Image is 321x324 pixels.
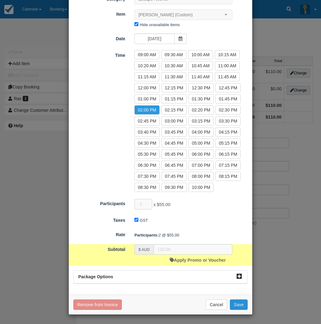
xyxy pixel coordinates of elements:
[134,50,159,59] label: 09:00 AM
[215,94,241,103] label: 01:45 PM
[161,183,187,192] label: 09:30 PM
[215,50,240,59] label: 10:15 AM
[134,61,159,70] label: 10:20 AM
[134,139,160,148] label: 04:30 PM
[230,299,248,310] button: Save
[69,215,130,224] label: Taxes
[215,139,241,148] label: 05:15 PM
[188,161,214,170] label: 07:00 PM
[215,83,241,92] label: 12:45 PM
[134,94,160,103] label: 01:00 PM
[206,299,227,310] button: Cancel
[161,139,187,148] label: 04:45 PM
[69,244,130,253] label: Subtotal
[188,72,213,81] label: 11:40 AM
[69,229,130,238] label: Rate
[188,172,214,181] label: 08:00 PM
[134,72,159,81] label: 11:15 AM
[130,230,252,240] div: 2 @ $55.00
[69,198,130,207] label: Participants
[134,116,160,126] label: 02:45 PM
[161,127,187,137] label: 03:45 PM
[215,116,241,126] label: 03:30 PM
[215,127,241,137] label: 04:15 PM
[161,116,187,126] label: 03:00 PM
[161,105,187,115] label: 02:15 PM
[134,105,160,115] label: 02:00 PM
[161,72,186,81] label: 11:30 AM
[134,172,160,181] label: 07:30 PM
[140,22,180,27] label: Hide unavailable items
[161,150,187,159] label: 05:45 PM
[134,127,160,137] label: 03:40 PM
[215,172,241,181] label: 08:15 PM
[215,105,241,115] label: 02:30 PM
[170,258,226,263] a: Apply Promo or Voucher
[161,94,187,103] label: 01:15 PM
[161,83,187,92] label: 12:15 PM
[69,33,130,42] label: Date
[134,83,160,92] label: 12:00 PM
[161,50,186,59] label: 09:30 AM
[161,172,187,181] label: 07:45 PM
[161,161,187,170] label: 06:45 PM
[134,233,158,237] strong: Participants
[134,199,152,209] input: Participants
[215,61,240,70] label: 11:00 AM
[215,150,241,159] label: 06:15 PM
[153,202,170,207] span: x $55.00
[188,83,214,92] label: 12:30 PM
[73,299,122,310] button: Remove from Invoice
[215,161,241,170] label: 07:15 PM
[78,274,113,279] span: Package Options
[188,139,214,148] label: 05:00 PM
[140,218,148,223] label: GST
[134,161,160,170] label: 06:30 PM
[188,127,214,137] label: 04:00 PM
[188,105,214,115] label: 02:20 PM
[188,183,214,192] label: 10:00 PM
[161,61,186,70] label: 10:30 AM
[134,183,160,192] label: 08:30 PM
[134,150,160,159] label: 05:30 PM
[188,150,214,159] label: 06:00 PM
[69,9,130,18] label: Item
[188,116,214,126] label: 03:15 PM
[215,72,240,81] label: 11:45 AM
[188,94,214,103] label: 01:30 PM
[138,248,149,252] small: $ AUD
[188,61,213,70] label: 10:45 AM
[69,50,130,59] label: Time
[188,50,213,59] label: 10:00 AM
